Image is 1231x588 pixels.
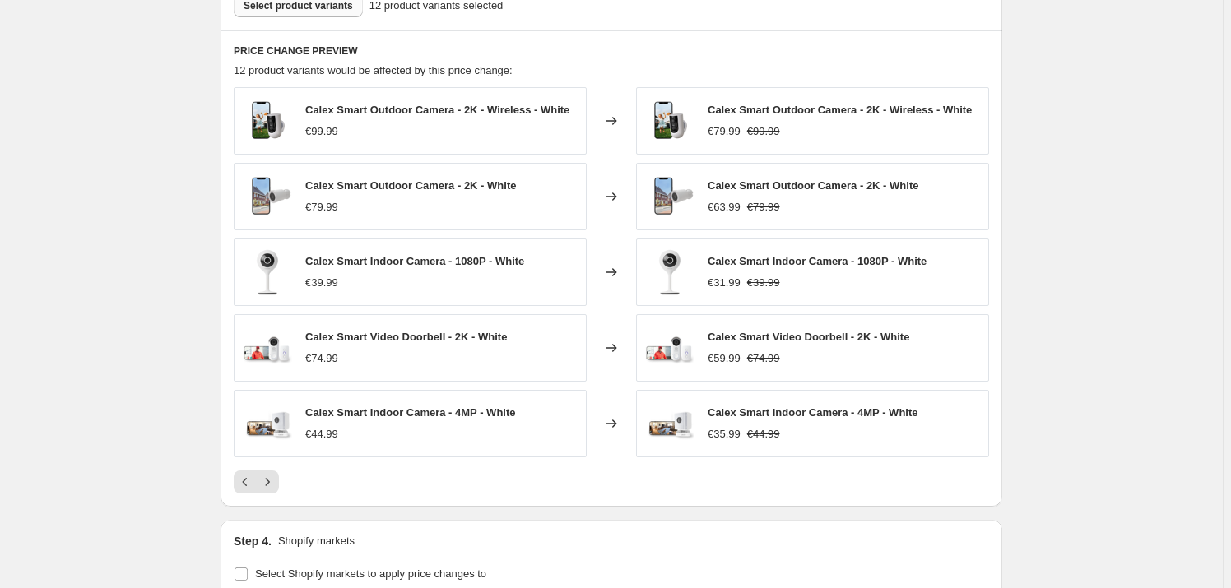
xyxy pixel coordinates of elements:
[256,470,279,493] button: Next
[305,331,507,343] span: Calex Smart Video Doorbell - 2K - White
[708,104,972,116] span: Calex Smart Outdoor Camera - 2K - Wireless - White
[305,179,516,192] span: Calex Smart Outdoor Camera - 2K - White
[234,470,279,493] nav: Pagination
[305,104,569,116] span: Calex Smart Outdoor Camera - 2K - Wireless - White
[708,255,927,267] span: Calex Smart Indoor Camera - 1080P - White
[645,96,694,146] img: Calex-Smart-Outdoor-Camera-2K-Wireless-White_80x.webp
[305,199,338,215] div: €79.99
[747,426,780,442] strike: €44.99
[747,123,780,140] strike: €99.99
[305,406,516,419] span: Calex Smart Indoor Camera - 4MP - White
[255,567,486,580] span: Select Shopify markets to apply price changes to
[747,350,780,367] strike: €74.99
[747,275,780,291] strike: €39.99
[243,323,292,373] img: Calex-Smart-Security-Starter-Set-3_80x.webp
[708,123,741,140] div: €79.99
[708,426,741,442] div: €35.99
[234,44,989,58] h6: PRICE CHANGE PREVIEW
[645,323,694,373] img: Calex-Smart-Security-Starter-Set-3_80x.webp
[305,255,524,267] span: Calex Smart Indoor Camera - 1080P - White
[708,275,741,291] div: €31.99
[708,350,741,367] div: €59.99
[234,533,272,549] h2: Step 4.
[305,426,338,442] div: €44.99
[243,399,292,448] img: Calex-Smart-Indoor-Camera-4MP-White_80x.webp
[645,248,694,297] img: Calex-Smart-Indoor-Camera-1080P-White_80x.png
[708,406,918,419] span: Calex Smart Indoor Camera - 4MP - White
[234,470,257,493] button: Previous
[243,96,292,146] img: Calex-Smart-Outdoor-Camera-2K-Wireless-White_80x.webp
[305,350,338,367] div: €74.99
[645,172,694,221] img: Calex-Smart-Outdoor-Camera-2K-White_80x.webp
[305,123,338,140] div: €99.99
[747,199,780,215] strike: €79.99
[243,248,292,297] img: Calex-Smart-Indoor-Camera-1080P-White_80x.png
[708,179,918,192] span: Calex Smart Outdoor Camera - 2K - White
[234,64,513,76] span: 12 product variants would be affected by this price change:
[708,331,909,343] span: Calex Smart Video Doorbell - 2K - White
[645,399,694,448] img: Calex-Smart-Indoor-Camera-4MP-White_80x.webp
[708,199,741,215] div: €63.99
[305,275,338,291] div: €39.99
[278,533,355,549] p: Shopify markets
[243,172,292,221] img: Calex-Smart-Outdoor-Camera-2K-White_80x.webp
